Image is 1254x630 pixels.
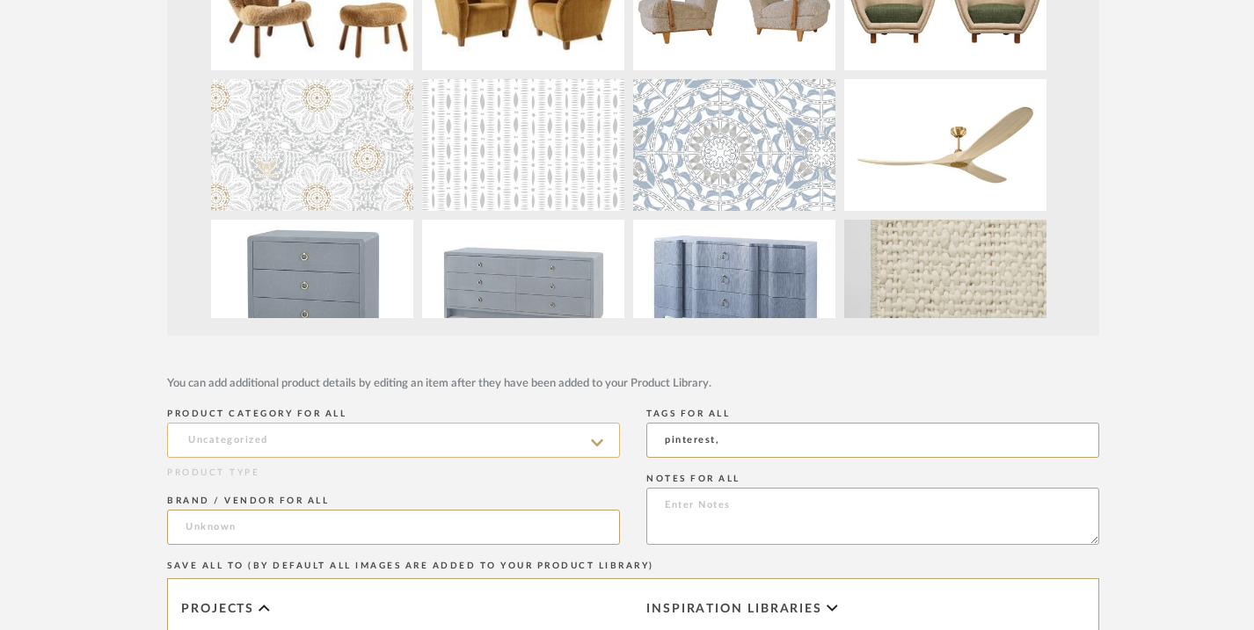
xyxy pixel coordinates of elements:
label: TAGS FOR ALL [646,409,730,419]
div: PRODUCT TYPE [167,467,620,480]
img: Textiles – Page 2 – Eileen M. Smiles [211,79,413,211]
img: Textiles – Eileen M. Smiles [633,79,835,211]
div: You can add additional product details by editing an item after they have been added to your Prod... [167,375,1099,393]
input: Uncategorized [167,423,620,458]
input: Unknown [167,510,620,545]
label: SAVE ALL TO (BY DEFAULT ALL IMAGES ARE ADDED TO YOUR PRODUCT LIBRARY) [167,561,654,571]
span: Inspiration libraries [646,602,822,617]
label: NOTES FOR ALL [646,474,740,484]
img: Custom bedroom rugs [844,220,1046,351]
img: Storage & Shelving - Page 1 - Villa & House [633,220,835,351]
span: Projects [181,602,254,617]
input: Enter Keywords, Separated by Commas [646,423,1099,458]
label: BRAND / VENDOR FOR ALL [167,496,329,506]
img: Textiles – Page 2 – Eileen M. Smiles [422,79,624,211]
img: Storage & Shelving - Page 1 - Villa & House [422,220,624,351]
label: PRODUCT CATEGORY FOR ALL [167,409,346,419]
